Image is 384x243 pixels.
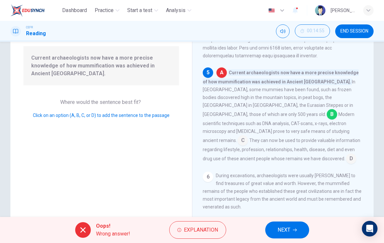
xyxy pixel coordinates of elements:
[31,54,171,78] span: Current archaeologists now have a more precise knowledge of how mummification was achieved in Anc...
[335,24,374,38] button: END SESSION
[346,153,356,164] span: D
[278,225,290,235] span: NEXT
[203,69,359,85] span: Current archaeologists now have a more precise knowledge of how mummification was achieved in Anc...
[127,7,152,14] span: Start a test
[96,230,130,238] span: Wrong answer!
[33,113,170,118] span: Click on an option (A, B, C, or D) to add the sentence to the passage
[62,7,87,14] span: Dashboard
[216,67,227,78] span: A
[203,67,213,78] div: 5
[10,4,60,17] a: EduSynch logo
[60,99,142,105] span: Where would the sentence best fit?
[331,7,355,14] div: [PERSON_NAME] [PERSON_NAME] [PERSON_NAME]
[26,25,33,30] span: CEFR
[92,5,122,16] button: Practice
[295,24,330,38] div: Hide
[169,221,226,239] button: Explanation
[265,222,309,238] button: NEXT
[95,7,114,14] span: Practice
[203,173,362,209] span: During excavations, archaeologists were usually [PERSON_NAME] to find treasures of great value an...
[276,24,290,38] div: Mute
[315,5,325,16] img: Profile picture
[26,30,46,37] h1: Reading
[327,109,337,120] span: B
[184,225,218,235] span: Explanation
[203,138,360,161] span: They can now be used to provide valuable information regarding lifestyle, profession, relationshi...
[60,5,89,16] button: Dashboard
[166,7,185,14] span: Analysis
[295,24,330,37] button: 00:14:55
[362,221,377,236] div: Open Intercom Messenger
[203,79,355,117] span: In [GEOGRAPHIC_DATA], some mummies have been found, such as frozen bodies discovered high in the ...
[96,222,130,230] span: Oops!
[163,5,194,16] button: Analysis
[125,5,161,16] button: Start a test
[10,4,45,17] img: EduSynch logo
[267,8,276,13] img: en
[307,28,324,34] span: 00:14:55
[203,172,213,182] div: 6
[340,29,368,34] span: END SESSION
[238,135,248,146] span: C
